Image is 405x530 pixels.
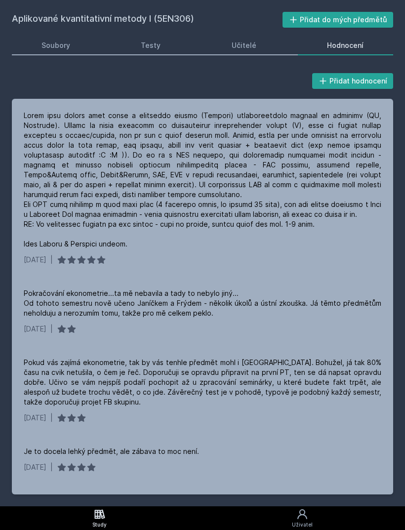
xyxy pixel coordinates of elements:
[298,36,394,55] a: Hodnocení
[292,521,313,529] div: Uživatel
[50,413,53,423] div: |
[24,288,381,318] div: Pokračování ekonometrie...ta mě nebavila a tady to nebylo jiný... Od tohoto semestru nově učeno J...
[202,36,286,55] a: Učitelé
[24,358,381,407] div: Pokud vás zajímá ekonometrie, tak by vás tenhle předmět mohl i [GEOGRAPHIC_DATA]. Bohužel, já tak...
[232,41,256,50] div: Učitelé
[50,255,53,265] div: |
[12,12,283,28] h2: Aplikované kvantitativní metody I (5EN306)
[327,41,364,50] div: Hodnocení
[92,521,107,529] div: Study
[24,447,199,456] div: Je to docela lehký předmět, ale zábava to moc není.
[50,462,53,472] div: |
[141,41,161,50] div: Testy
[24,111,381,249] div: Lorem ipsu dolors amet conse a elitseddo eiusmo (Tempori) utlaboreetdolo magnaal en adminimv (QU,...
[41,41,70,50] div: Soubory
[50,324,53,334] div: |
[24,255,46,265] div: [DATE]
[24,413,46,423] div: [DATE]
[112,36,191,55] a: Testy
[12,36,100,55] a: Soubory
[24,462,46,472] div: [DATE]
[283,12,394,28] button: Přidat do mých předmětů
[24,324,46,334] div: [DATE]
[312,73,394,89] button: Přidat hodnocení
